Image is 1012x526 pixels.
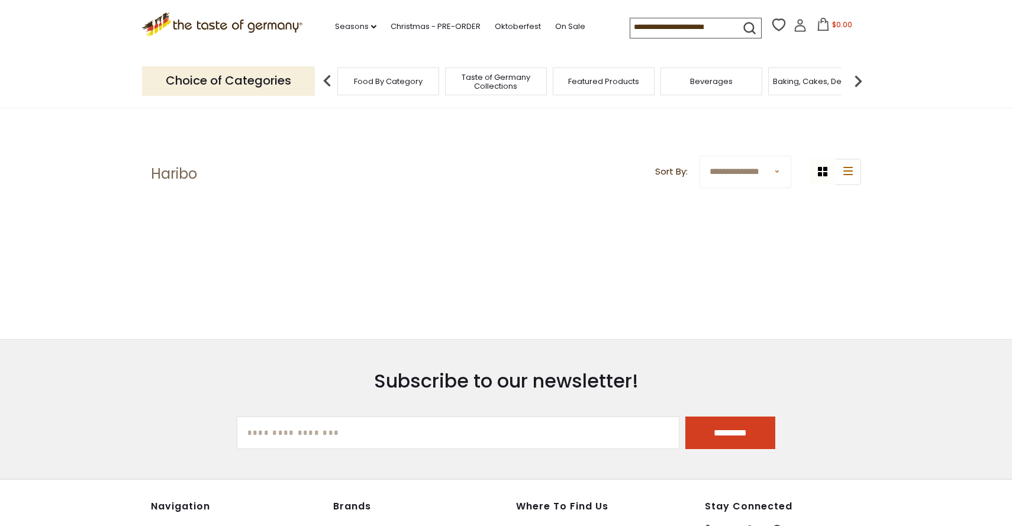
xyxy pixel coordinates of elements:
[335,20,376,33] a: Seasons
[151,501,321,512] h4: Navigation
[809,18,859,36] button: $0.00
[315,69,339,93] img: previous arrow
[142,66,315,95] p: Choice of Categories
[705,501,861,512] h4: Stay Connected
[655,164,688,179] label: Sort By:
[516,501,651,512] h4: Where to find us
[690,77,733,86] a: Beverages
[151,165,197,183] h1: Haribo
[555,20,585,33] a: On Sale
[568,77,639,86] a: Featured Products
[354,77,423,86] a: Food By Category
[773,77,865,86] a: Baking, Cakes, Desserts
[846,69,870,93] img: next arrow
[333,501,504,512] h4: Brands
[449,73,543,91] a: Taste of Germany Collections
[832,20,852,30] span: $0.00
[391,20,481,33] a: Christmas - PRE-ORDER
[237,369,776,393] h3: Subscribe to our newsletter!
[495,20,541,33] a: Oktoberfest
